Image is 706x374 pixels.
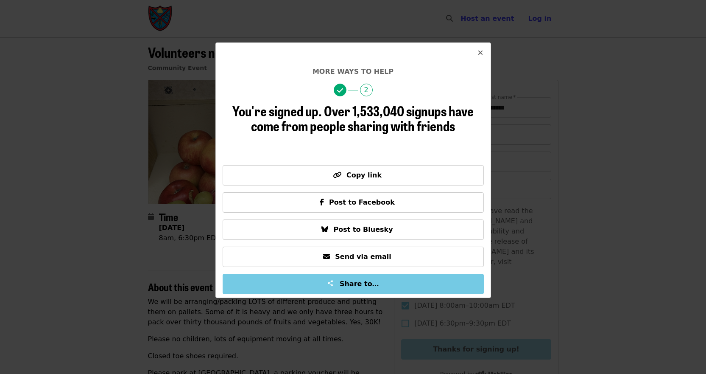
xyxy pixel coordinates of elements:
[232,101,322,121] span: You're signed up.
[223,247,484,267] button: Send via email
[340,280,379,288] span: Share to…
[335,253,391,261] span: Send via email
[360,84,373,96] span: 2
[333,171,341,179] i: link icon
[223,274,484,294] button: Share to…
[478,49,483,57] i: times icon
[313,67,393,76] span: More ways to help
[223,219,484,240] button: Post to Bluesky
[346,171,382,179] span: Copy link
[323,253,330,261] i: envelope icon
[470,43,491,63] button: Close
[223,165,484,186] button: Copy link
[223,192,484,213] button: Post to Facebook
[333,225,393,233] span: Post to Bluesky
[329,198,395,206] span: Post to Facebook
[320,198,324,206] i: facebook-f icon
[337,87,343,95] i: check icon
[327,280,334,287] img: Share
[321,225,328,233] i: bluesky icon
[251,101,474,135] span: Over 1,533,040 signups have come from people sharing with friends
